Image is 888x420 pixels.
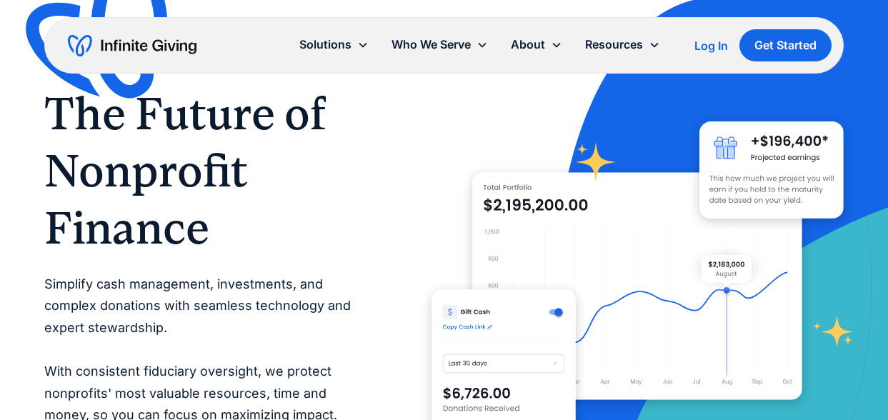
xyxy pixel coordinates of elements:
[574,29,672,60] div: Resources
[391,35,471,54] div: Who We Serve
[380,29,499,60] div: Who We Serve
[739,29,832,61] a: Get Started
[511,35,545,54] div: About
[499,29,574,60] div: About
[694,37,728,54] a: Log In
[299,35,351,54] div: Solutions
[694,40,728,51] div: Log In
[68,34,196,57] a: home
[44,85,374,256] h1: The Future of Nonprofit Finance
[813,316,854,348] img: fundraising star
[585,35,643,54] div: Resources
[288,29,380,60] div: Solutions
[472,172,802,400] img: nonprofit donation platform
